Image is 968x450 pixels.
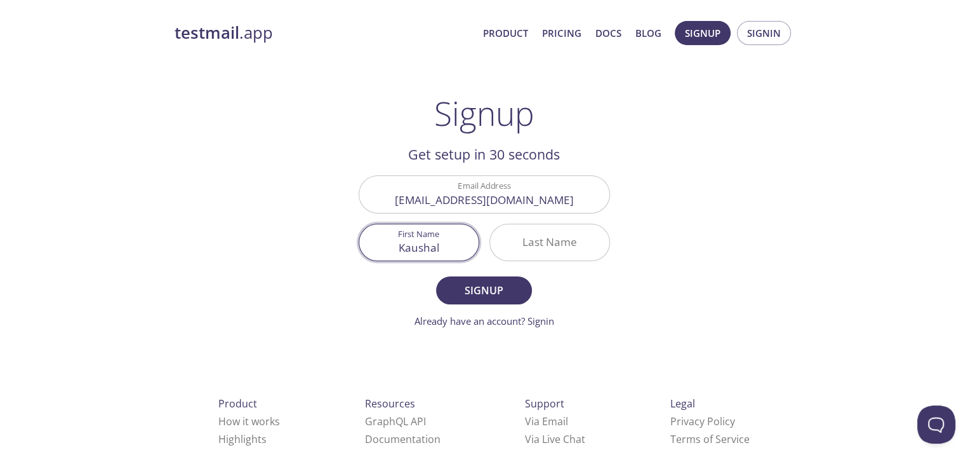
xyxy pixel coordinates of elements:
a: Highlights [218,432,267,446]
a: Terms of Service [670,432,750,446]
button: Signin [737,21,791,45]
span: Resources [365,397,415,411]
span: Support [525,397,564,411]
iframe: Help Scout Beacon - Open [917,406,955,444]
button: Signup [436,276,531,304]
strong: testmail [175,22,239,44]
a: Privacy Policy [670,414,735,428]
span: Product [218,397,257,411]
a: Product [483,25,528,41]
a: GraphQL API [365,414,426,428]
button: Signup [675,21,731,45]
a: Already have an account? Signin [414,315,554,327]
span: Legal [670,397,695,411]
a: testmail.app [175,22,473,44]
h2: Get setup in 30 seconds [359,144,610,165]
span: Signup [450,282,517,299]
a: Via Live Chat [525,432,585,446]
a: Docs [595,25,621,41]
a: How it works [218,414,280,428]
a: Blog [635,25,661,41]
a: Pricing [542,25,581,41]
span: Signup [685,25,720,41]
h1: Signup [434,94,534,132]
a: Documentation [365,432,441,446]
a: Via Email [525,414,568,428]
span: Signin [747,25,781,41]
